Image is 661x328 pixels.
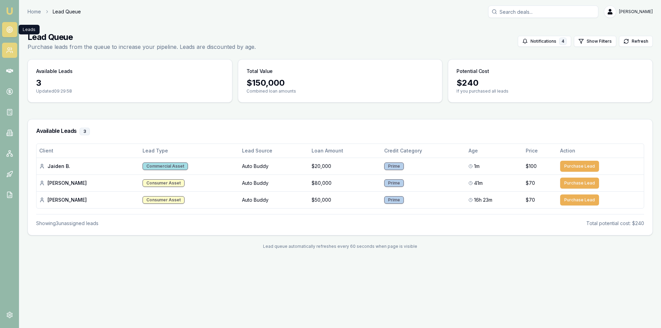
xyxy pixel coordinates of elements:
[488,6,598,18] input: Search deals
[246,77,434,88] div: $ 150,000
[526,163,537,170] span: $100
[28,8,81,15] nav: breadcrumb
[560,178,599,189] button: Purchase Lead
[518,36,571,47] button: Notifications4
[474,163,480,170] span: 1m
[457,77,644,88] div: $ 240
[384,162,404,170] div: Prime
[466,144,523,158] th: Age
[36,77,224,88] div: 3
[309,144,381,158] th: Loan Amount
[560,194,599,205] button: Purchase Lead
[19,25,40,34] div: Leads
[53,8,81,15] span: Lead Queue
[239,174,309,191] td: Auto Buddy
[239,158,309,174] td: Auto Buddy
[140,144,239,158] th: Lead Type
[619,36,653,47] button: Refresh
[80,128,90,135] div: 3
[457,88,644,94] p: If you purchased all leads
[39,180,137,187] div: [PERSON_NAME]
[143,179,185,187] div: Consumer Asset
[384,179,404,187] div: Prime
[309,191,381,208] td: $50,000
[239,144,309,158] th: Lead Source
[457,68,489,75] h3: Potential Cost
[36,88,224,94] p: Updated 09:29:58
[586,220,644,227] div: Total potential cost: $240
[560,161,599,172] button: Purchase Lead
[619,9,653,14] span: [PERSON_NAME]
[39,197,137,203] div: [PERSON_NAME]
[36,68,73,75] h3: Available Leads
[557,144,644,158] th: Action
[381,144,466,158] th: Credit Category
[474,197,492,203] span: 16h 23m
[239,191,309,208] td: Auto Buddy
[143,162,188,170] div: Commercial Asset
[39,163,137,170] div: Jaiden B.
[36,144,140,158] th: Client
[36,128,644,135] h3: Available Leads
[28,32,256,43] h1: Lead Queue
[36,220,98,227] div: Showing 3 unassigned lead s
[384,196,404,204] div: Prime
[28,43,256,51] p: Purchase leads from the queue to increase your pipeline. Leads are discounted by age.
[309,174,381,191] td: $80,000
[474,180,483,187] span: 41m
[526,180,535,187] span: $70
[559,38,567,45] div: 4
[309,158,381,174] td: $20,000
[143,196,185,204] div: Consumer Asset
[574,36,616,47] button: Show Filters
[28,244,653,249] div: Lead queue automatically refreshes every 60 seconds when page is visible
[246,68,273,75] h3: Total Value
[523,144,557,158] th: Price
[6,7,14,15] img: emu-icon-u.png
[28,8,41,15] a: Home
[526,197,535,203] span: $70
[246,88,434,94] p: Combined loan amounts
